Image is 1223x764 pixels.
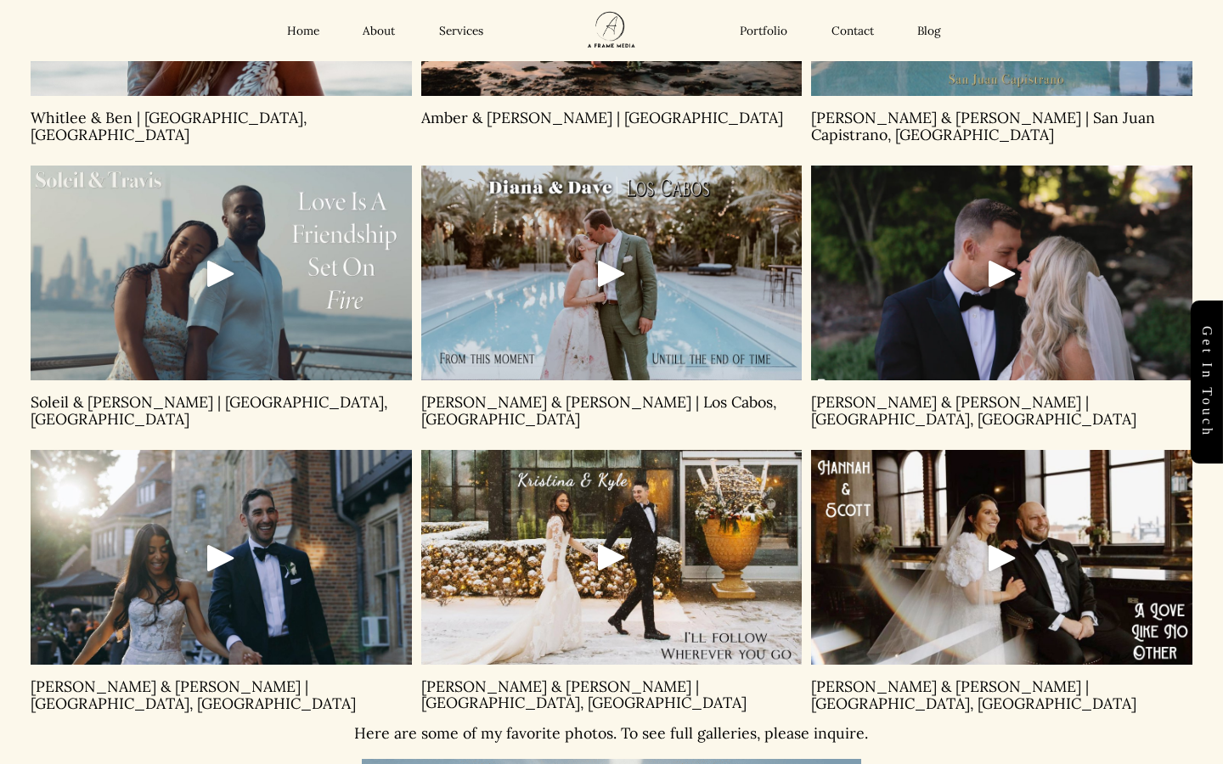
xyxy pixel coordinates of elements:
[740,24,787,39] a: Portfolio
[566,1,657,59] img: A Frame Media Wedding &amp; Corporate Videographer in Detroit Michigan
[200,537,241,578] div: Play
[31,394,412,427] p: Soleil & [PERSON_NAME] | [GEOGRAPHIC_DATA], [GEOGRAPHIC_DATA]
[287,24,319,39] a: Home
[982,253,1023,294] div: Play
[421,394,803,427] p: [PERSON_NAME] & [PERSON_NAME] | Los Cabos, [GEOGRAPHIC_DATA]
[274,725,948,742] p: Here are some of my favorite photos. To see full galleries, please inquire.
[811,394,1192,427] p: [PERSON_NAME] & [PERSON_NAME] | [GEOGRAPHIC_DATA], [GEOGRAPHIC_DATA]
[200,253,241,294] div: Play
[421,678,803,711] p: [PERSON_NAME] & [PERSON_NAME] | [GEOGRAPHIC_DATA], [GEOGRAPHIC_DATA]
[982,537,1023,578] div: Play
[439,24,483,39] a: Services
[31,678,412,711] p: [PERSON_NAME] & [PERSON_NAME] | [GEOGRAPHIC_DATA], [GEOGRAPHIC_DATA]
[917,24,941,39] a: Blog
[363,24,395,39] a: About
[1191,301,1223,463] a: Get in touch
[421,110,803,126] p: Amber & [PERSON_NAME] | [GEOGRAPHIC_DATA]
[811,110,1192,143] p: [PERSON_NAME] & [PERSON_NAME] | San Juan Capistrano, [GEOGRAPHIC_DATA]
[31,110,412,143] p: Whitlee & Ben | [GEOGRAPHIC_DATA], [GEOGRAPHIC_DATA]
[811,678,1192,711] p: [PERSON_NAME] & [PERSON_NAME] | [GEOGRAPHIC_DATA], [GEOGRAPHIC_DATA]
[591,536,632,577] div: Play
[831,24,874,39] a: Contact
[591,253,632,294] div: Play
